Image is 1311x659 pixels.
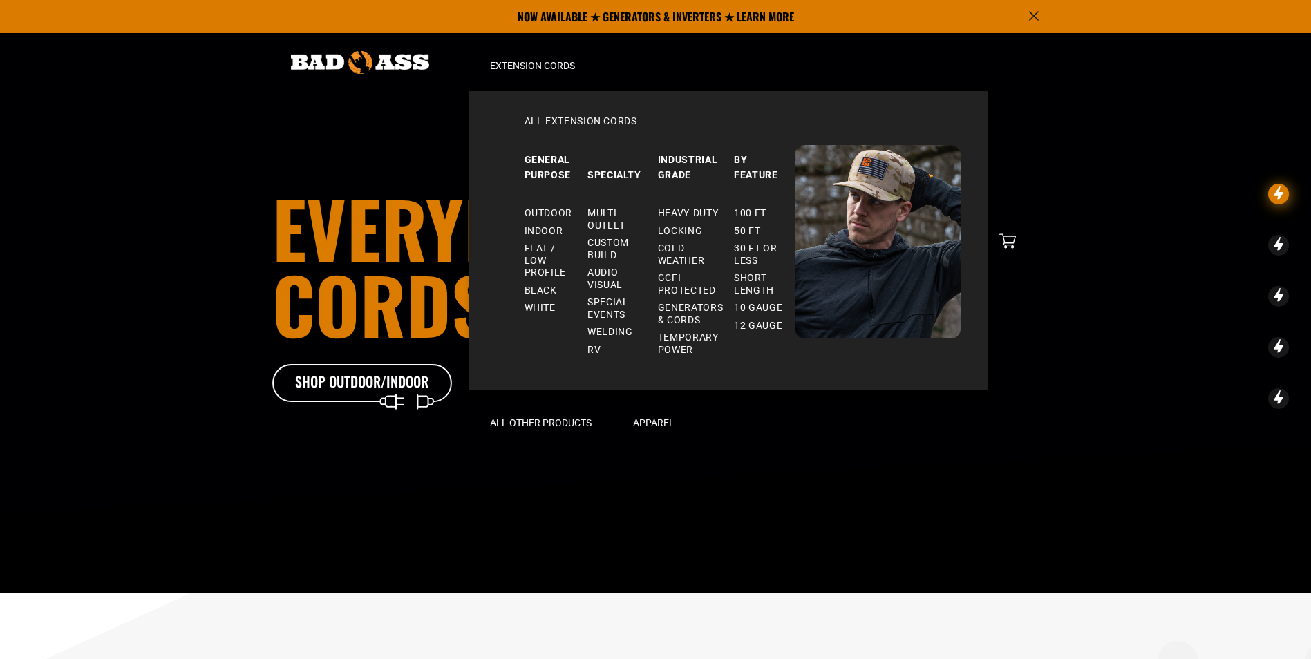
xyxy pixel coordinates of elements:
[658,329,734,359] a: Temporary Power
[612,390,695,448] summary: Apparel
[525,225,563,238] span: Indoor
[525,145,587,193] a: General Purpose
[734,320,782,332] span: 12 gauge
[734,207,766,220] span: 100 ft
[587,267,647,291] span: Audio Visual
[525,285,557,297] span: Black
[658,222,734,240] a: Locking
[490,417,592,429] span: All Other Products
[525,204,587,222] a: Outdoor
[525,222,587,240] a: Indoor
[587,341,658,359] a: RV
[291,51,429,74] img: Bad Ass Extension Cords
[658,225,702,238] span: Locking
[587,323,658,341] a: Welding
[587,145,658,193] a: Specialty
[525,242,576,279] span: Flat / Low Profile
[633,417,675,429] span: Apparel
[490,59,575,72] span: Extension Cords
[658,207,718,220] span: Heavy-Duty
[587,234,658,264] a: Custom Build
[525,207,572,220] span: Outdoor
[734,240,794,269] a: 30 ft or less
[497,115,961,145] a: All Extension Cords
[525,299,587,317] a: White
[525,282,587,300] a: Black
[658,269,734,299] a: GCFI-Protected
[734,222,794,240] a: 50 ft
[587,264,658,294] a: Audio Visual
[734,269,794,299] a: Short Length
[525,302,556,314] span: White
[587,237,647,261] span: Custom Build
[658,204,734,222] a: Heavy-Duty
[587,207,647,231] span: Multi-Outlet
[658,240,734,269] a: Cold Weather
[469,33,988,91] summary: Extension Cords
[658,299,734,329] a: Generators & Cords
[587,296,647,321] span: Special Events
[658,302,723,326] span: Generators & Cords
[658,332,723,356] span: Temporary Power
[658,272,723,296] span: GCFI-Protected
[734,302,782,314] span: 10 gauge
[587,204,658,234] a: Multi-Outlet
[469,390,612,448] summary: All Other Products
[734,145,794,193] a: By Feature
[734,204,794,222] a: 100 ft
[587,294,658,323] a: Special Events
[587,326,632,338] span: Welding
[734,242,783,267] span: 30 ft or less
[525,240,587,282] a: Flat / Low Profile
[795,145,961,338] img: Bad Ass Extension Cords
[734,317,794,335] a: 12 gauge
[658,145,734,193] a: Industrial Grade
[734,272,783,296] span: Short Length
[587,344,601,356] span: RV
[658,242,723,267] span: Cold Weather
[734,299,794,317] a: 10 gauge
[734,225,760,238] span: 50 ft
